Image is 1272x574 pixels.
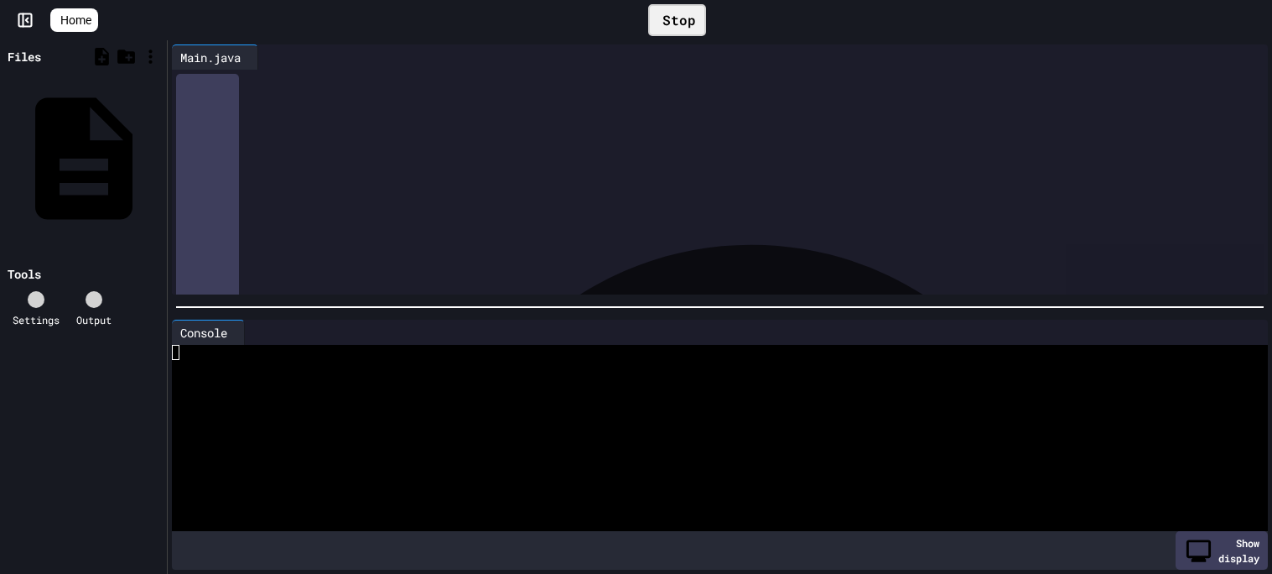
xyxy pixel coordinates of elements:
div: Settings [13,312,60,327]
a: Home [50,8,98,32]
div: Show display [1176,531,1268,570]
div: Output [76,312,112,327]
div: Main.java [172,49,249,66]
div: Console [172,320,245,345]
div: Main.java [172,44,258,70]
div: Console [172,324,236,342]
div: Files [8,48,41,65]
div: Stop [648,4,706,36]
span: Home [60,12,91,29]
div: Tools [8,265,41,283]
